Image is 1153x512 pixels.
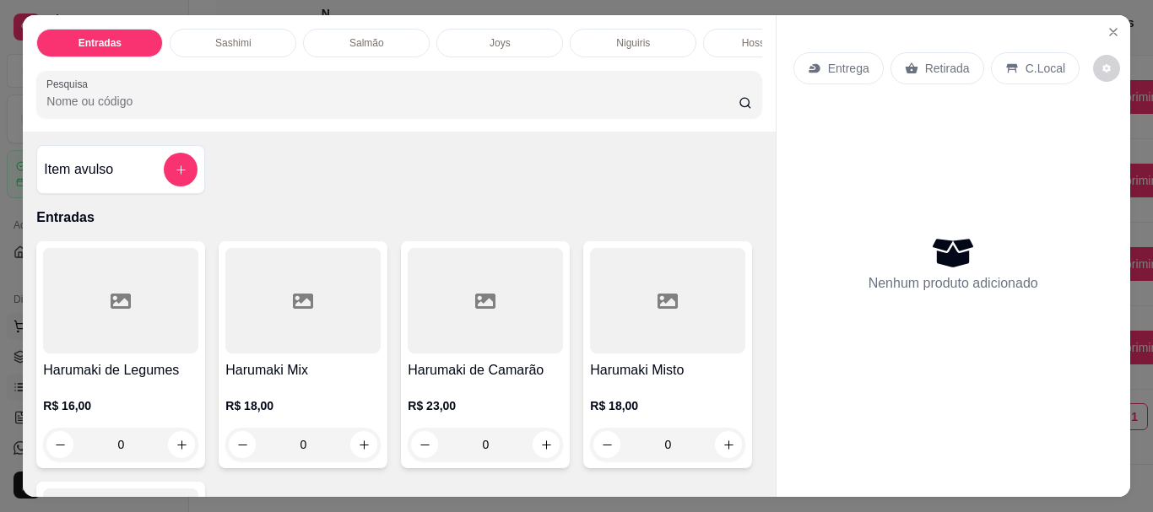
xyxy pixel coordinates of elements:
input: Pesquisa [46,93,739,110]
button: decrease-product-quantity [229,431,256,458]
p: C.Local [1026,60,1065,77]
p: R$ 23,00 [408,397,563,414]
p: Entradas [78,36,122,50]
p: Retirada [925,60,970,77]
button: increase-product-quantity [168,431,195,458]
button: decrease-product-quantity [46,431,73,458]
p: R$ 16,00 [43,397,198,414]
p: Salmão [349,36,384,50]
p: Niguiris [616,36,650,50]
button: Close [1100,19,1127,46]
button: increase-product-quantity [350,431,377,458]
button: increase-product-quantity [533,431,560,458]
p: Entradas [36,207,761,228]
button: decrease-product-quantity [593,431,620,458]
p: R$ 18,00 [590,397,745,414]
p: Sashimi [215,36,252,50]
h4: Harumaki Misto [590,360,745,380]
p: Nenhum produto adicionado [869,273,1038,294]
p: R$ 18,00 [225,397,381,414]
button: decrease-product-quantity [411,431,438,458]
button: increase-product-quantity [715,431,742,458]
p: Hossomaki [742,36,792,50]
h4: Harumaki Mix [225,360,381,380]
button: decrease-product-quantity [1093,55,1120,82]
h4: Item avulso [44,159,113,180]
h4: Harumaki de Camarão [408,360,563,380]
button: add-separate-item [164,153,198,186]
h4: Harumaki de Legumes [43,360,198,380]
p: Entrega [828,60,869,77]
label: Pesquisa [46,77,94,91]
p: Joys [490,36,511,50]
